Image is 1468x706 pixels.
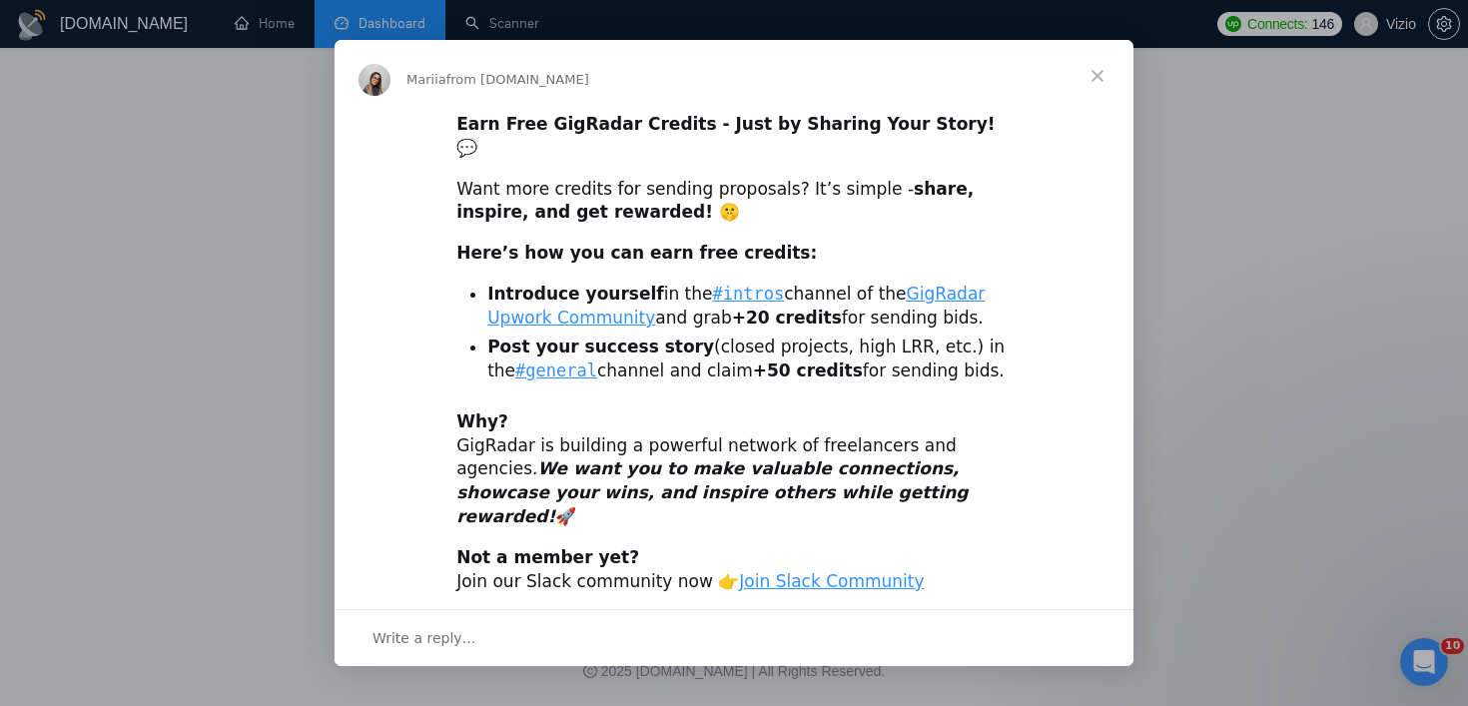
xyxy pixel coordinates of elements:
b: Not a member yet? [456,547,639,567]
span: Write a reply… [372,625,476,651]
li: (closed projects, high LRR, etc.) in the channel and claim for sending bids. [487,336,1012,383]
a: Join Slack Community [739,571,924,591]
img: Profile image for Mariia [359,64,390,96]
a: #general [515,360,597,380]
div: Join our Slack community now 👉 [456,546,1012,594]
div: Want more credits for sending proposals? It’s simple - [456,178,1012,226]
b: Post your success story [487,337,714,356]
b: Here’s how you can earn free credits: [456,243,817,263]
li: in the channel of the and grab for sending bids. [487,283,1012,331]
a: #intros [713,284,785,304]
b: +20 credits [732,308,842,328]
a: GigRadar Upwork Community [487,284,985,328]
b: +50 credits [753,360,863,380]
b: Introduce yourself [487,284,664,304]
span: Mariia [406,72,446,87]
span: Close [1062,40,1133,112]
div: Open conversation and reply [335,609,1133,666]
span: from [DOMAIN_NAME] [446,72,589,87]
div: GigRadar is building a powerful network of freelancers and agencies. 🚀 [456,410,1012,529]
i: We want you to make valuable connections, showcase your wins, and inspire others while getting re... [456,458,968,526]
b: Earn Free GigRadar Credits - Just by Sharing Your Story! [456,114,995,134]
div: 💬 [456,113,1012,161]
b: Why? [456,411,508,431]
